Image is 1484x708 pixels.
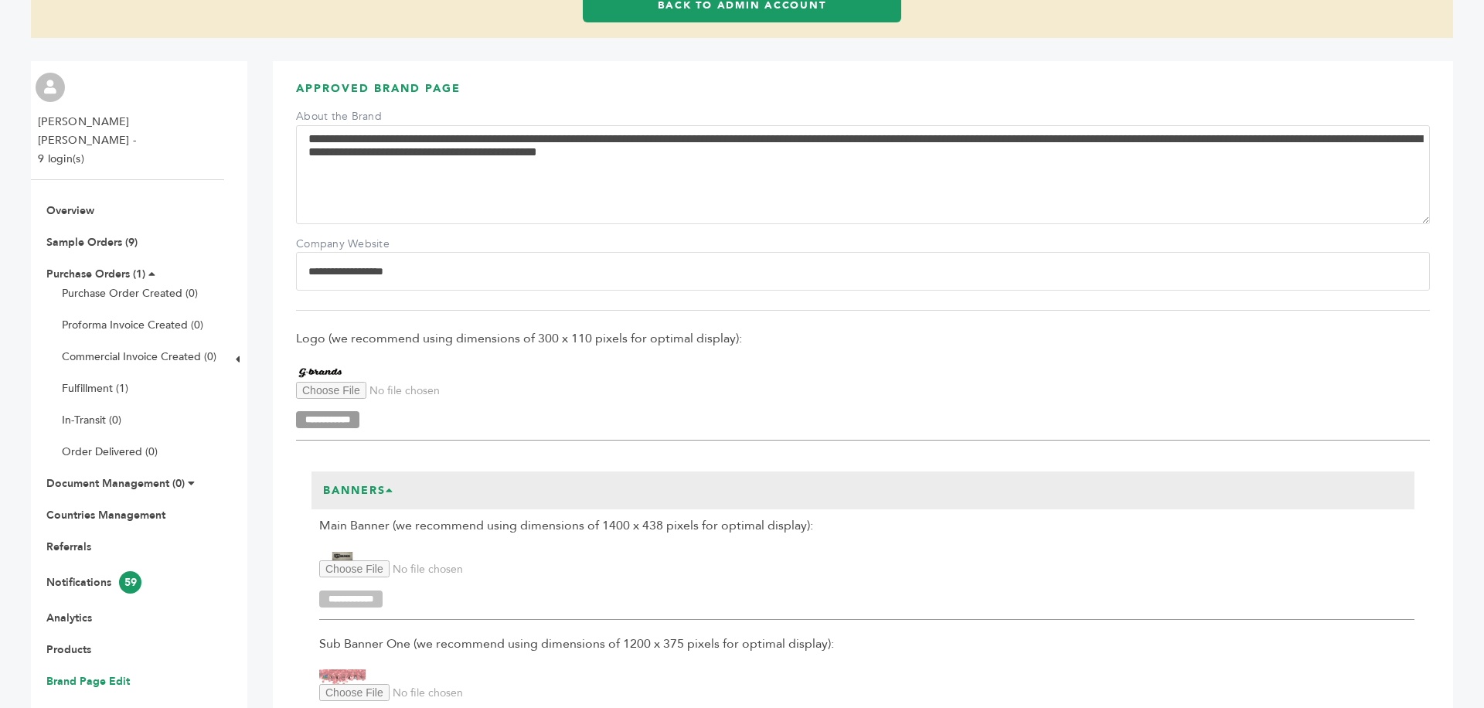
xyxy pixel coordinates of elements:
[296,81,1430,108] h3: APPROVED BRAND PAGE
[296,365,342,382] img: G-Brands
[62,413,121,427] a: In-Transit (0)
[296,330,1430,347] span: Logo (we recommend using dimensions of 300 x 110 pixels for optimal display):
[38,113,220,168] li: [PERSON_NAME] [PERSON_NAME] - 9 login(s)
[319,669,366,684] img: G-Brands
[46,540,91,554] a: Referrals
[62,381,128,396] a: Fulfillment (1)
[46,642,91,657] a: Products
[46,235,138,250] a: Sample Orders (9)
[46,611,92,625] a: Analytics
[46,575,141,590] a: Notifications59
[62,318,203,332] a: Proforma Invoice Created (0)
[62,349,216,364] a: Commercial Invoice Created (0)
[46,267,145,281] a: Purchase Orders (1)
[62,286,198,301] a: Purchase Order Created (0)
[296,109,404,124] label: About the Brand
[319,552,366,560] img: G-Brands
[311,471,406,510] h3: Banners
[36,73,65,102] img: profile.png
[319,635,1414,652] span: Sub Banner One (we recommend using dimensions of 1200 x 375 pixels for optimal display):
[46,508,165,522] a: Countries Management
[119,571,141,594] span: 59
[46,203,94,218] a: Overview
[62,444,158,459] a: Order Delivered (0)
[319,517,1414,534] span: Main Banner (we recommend using dimensions of 1400 x 438 pixels for optimal display):
[46,674,130,689] a: Brand Page Edit
[296,237,404,252] label: Company Website
[46,476,185,491] a: Document Management (0)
